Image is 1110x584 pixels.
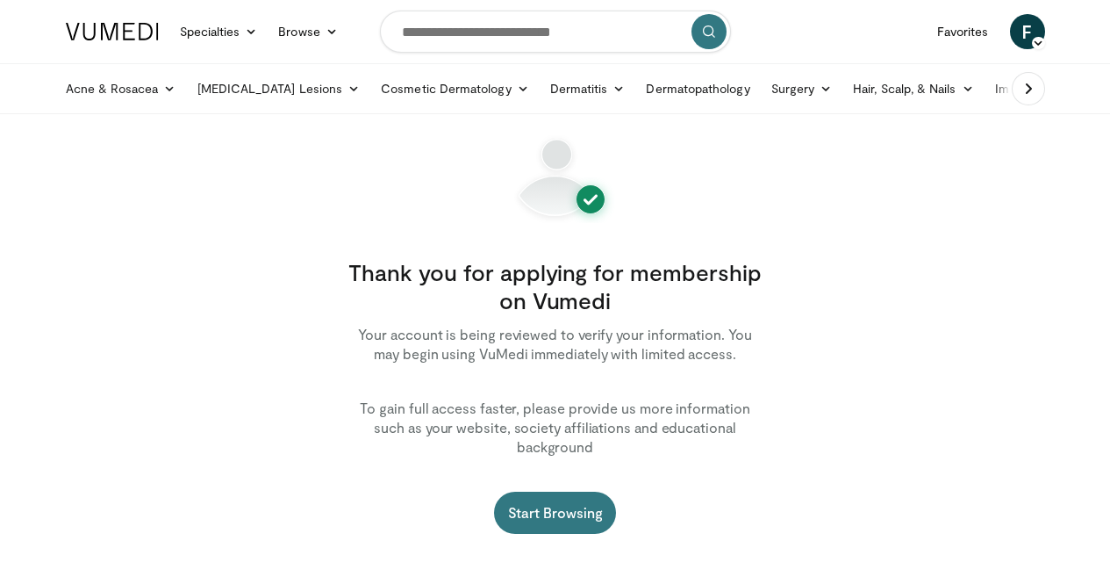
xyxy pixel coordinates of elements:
a: Acne & Rosacea [55,71,187,106]
a: Specialties [169,14,269,49]
a: Favorites [927,14,999,49]
a: F [1010,14,1045,49]
a: Hair, Scalp, & Nails [842,71,984,106]
a: [MEDICAL_DATA] Lesions [187,71,371,106]
a: Surgery [761,71,843,106]
a: Cosmetic Dermatology [370,71,539,106]
input: Search topics, interventions [380,11,731,53]
p: Your account is being reviewed to verify your information. You may begin using VuMedi immediately... [345,325,766,364]
a: Dermatitis [540,71,636,106]
a: Start Browsing [494,492,617,534]
h3: Thank you for applying for membership on Vumedi [345,258,766,314]
img: User registration completed [485,135,626,223]
p: To gain full access faster, please provide us more information such as your website, society affi... [345,399,766,457]
img: VuMedi Logo [66,23,159,40]
a: Dermatopathology [635,71,760,106]
a: Browse [268,14,348,49]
